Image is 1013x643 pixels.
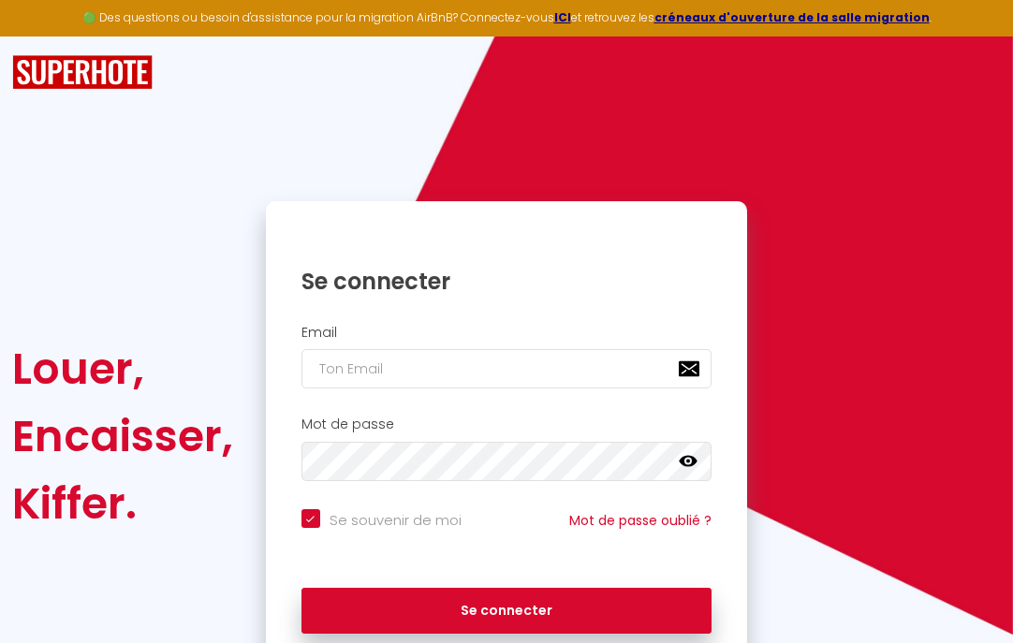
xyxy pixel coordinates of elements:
[554,9,571,25] a: ICI
[12,470,233,537] div: Kiffer.
[301,267,712,296] h1: Se connecter
[301,325,712,341] h2: Email
[569,511,712,530] a: Mot de passe oublié ?
[654,9,930,25] a: créneaux d'ouverture de la salle migration
[12,402,233,470] div: Encaisser,
[12,55,153,90] img: SuperHote logo
[301,349,712,388] input: Ton Email
[12,335,233,402] div: Louer,
[301,588,712,635] button: Se connecter
[301,416,712,432] h2: Mot de passe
